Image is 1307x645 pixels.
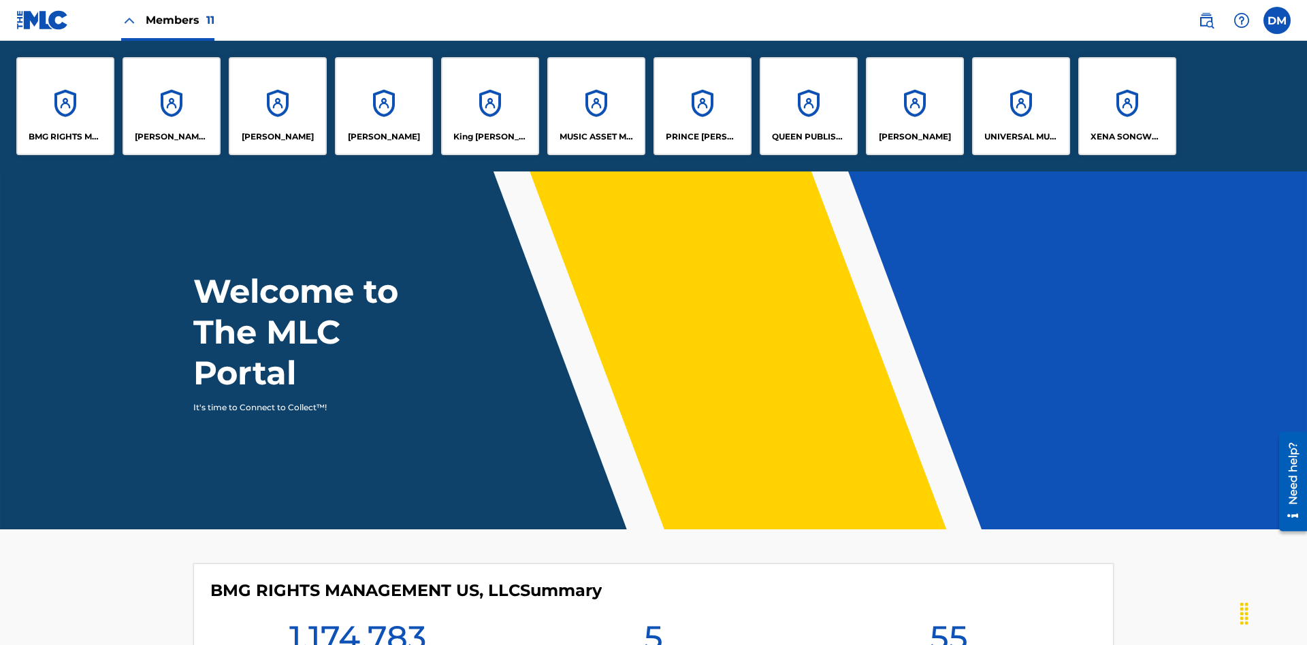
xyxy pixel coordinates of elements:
iframe: Chat Widget [1239,580,1307,645]
a: AccountsQUEEN PUBLISHA [760,57,858,155]
a: Accounts[PERSON_NAME] [229,57,327,155]
a: Accounts[PERSON_NAME] [335,57,433,155]
img: search [1198,12,1214,29]
span: Members [146,12,214,28]
div: Help [1228,7,1255,34]
p: XENA SONGWRITER [1091,131,1165,143]
h1: Welcome to The MLC Portal [193,271,448,393]
p: EYAMA MCSINGER [348,131,420,143]
p: It's time to Connect to Collect™! [193,401,430,414]
a: AccountsPRINCE [PERSON_NAME] [653,57,752,155]
a: AccountsMUSIC ASSET MANAGEMENT (MAM) [547,57,645,155]
a: Accounts[PERSON_NAME] SONGWRITER [123,57,221,155]
p: UNIVERSAL MUSIC PUB GROUP [984,131,1059,143]
p: CLEO SONGWRITER [135,131,209,143]
p: QUEEN PUBLISHA [772,131,846,143]
iframe: Resource Center [1269,427,1307,538]
img: MLC Logo [16,10,69,30]
a: AccountsKing [PERSON_NAME] [441,57,539,155]
p: PRINCE MCTESTERSON [666,131,740,143]
a: AccountsBMG RIGHTS MANAGEMENT US, LLC [16,57,114,155]
p: BMG RIGHTS MANAGEMENT US, LLC [29,131,103,143]
p: King McTesterson [453,131,528,143]
img: Close [121,12,138,29]
a: AccountsXENA SONGWRITER [1078,57,1176,155]
img: help [1233,12,1250,29]
h4: BMG RIGHTS MANAGEMENT US, LLC [210,580,602,601]
a: Accounts[PERSON_NAME] [866,57,964,155]
p: MUSIC ASSET MANAGEMENT (MAM) [560,131,634,143]
div: Drag [1233,593,1255,634]
span: 11 [206,14,214,27]
div: User Menu [1263,7,1291,34]
p: RONALD MCTESTERSON [879,131,951,143]
a: Public Search [1193,7,1220,34]
p: ELVIS COSTELLO [242,131,314,143]
a: AccountsUNIVERSAL MUSIC PUB GROUP [972,57,1070,155]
